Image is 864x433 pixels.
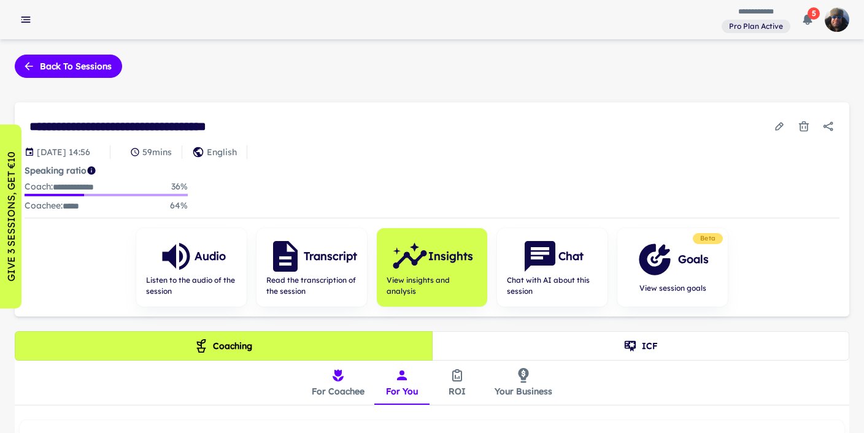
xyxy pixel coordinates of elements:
p: GIVE 3 SESSIONS, GET €10 [4,151,18,282]
button: For Coachee [302,361,374,405]
p: Coach : [25,180,94,194]
span: Read the transcription of the session [266,275,357,297]
p: 36 % [171,180,188,194]
button: Back to sessions [15,55,122,78]
img: photoURL [825,7,849,32]
button: 5 [795,7,820,32]
span: 5 [808,7,820,20]
button: Share session [817,115,839,137]
div: theme selection [15,331,849,361]
button: ChatChat with AI about this session [497,228,607,307]
h6: Goals [678,251,709,268]
button: InsightsView insights and analysis [377,228,487,307]
h6: Audio [195,248,226,265]
span: Listen to the audio of the session [146,275,237,297]
button: Coaching [15,331,433,361]
h6: Transcript [304,248,357,265]
strong: Speaking ratio [25,165,87,176]
h6: Insights [428,248,473,265]
span: Pro Plan Active [724,21,788,32]
p: Session date [37,145,90,159]
a: View and manage your current plan and billing details. [722,18,790,34]
button: Edit session [768,115,790,137]
div: insights tabs [302,361,562,405]
p: 59 mins [142,145,172,159]
button: Your Business [485,361,562,405]
button: Delete session [793,115,815,137]
span: Beta [695,234,720,243]
button: ICF [432,331,850,361]
p: Coachee : [25,199,79,213]
button: AudioListen to the audio of the session [136,228,247,307]
button: For You [374,361,430,405]
button: TranscriptRead the transcription of the session [256,228,367,307]
button: ROI [430,361,485,405]
p: English [207,145,237,159]
p: 64 % [170,199,188,213]
h6: Chat [558,248,584,265]
button: GoalsView session goals [617,228,728,307]
span: View insights and analysis [387,275,477,297]
span: View session goals [636,283,709,294]
span: View and manage your current plan and billing details. [722,20,790,32]
svg: Coach/coachee ideal ratio of speaking is roughly 20:80. Mentor/mentee ideal ratio of speaking is ... [87,166,96,175]
span: Chat with AI about this session [507,275,598,297]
